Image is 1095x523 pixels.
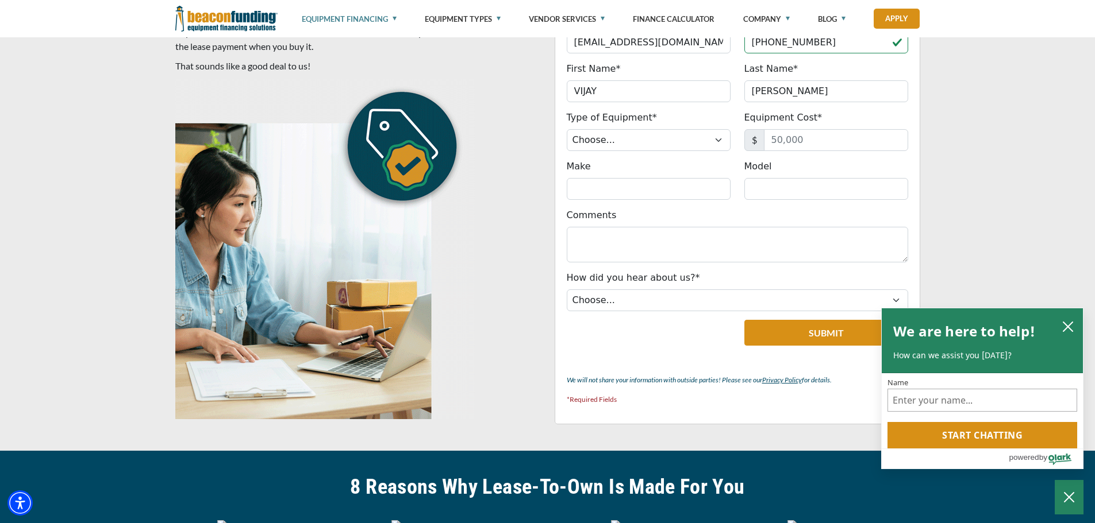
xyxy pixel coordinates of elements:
h2: 8 Reasons Why Lease-To-Own Is Made For You [175,474,920,500]
a: Privacy Policy [762,375,802,384]
label: Model [744,160,772,173]
span: powered [1009,450,1039,464]
div: Accessibility Menu [7,490,33,516]
input: 50,000 [764,129,908,151]
iframe: reCAPTCHA [567,320,706,355]
input: (555) 555-5555 [744,32,908,53]
input: jdoe@gmail.com [567,32,731,53]
button: Start chatting [887,422,1077,448]
p: How can we assist you [DATE]? [893,350,1071,361]
a: Powered by Olark - open in a new tab [1009,449,1083,468]
span: by [1039,450,1047,464]
label: Equipment Cost* [744,111,823,125]
label: Make [567,160,591,173]
label: Comments [567,208,617,222]
label: Last Name* [744,62,798,76]
span: $ [744,129,764,151]
input: Doe [744,80,908,102]
p: We will not share your information with outside parties! Please see our for details. [567,373,908,387]
button: close chatbox [1059,318,1077,334]
input: John [567,80,731,102]
h2: We are here to help! [893,320,1035,343]
label: Name [887,379,1077,386]
button: Submit [744,320,908,346]
label: How did you hear about us?* [567,271,700,285]
p: That sounds like a good deal to us! [175,59,541,73]
label: First Name* [567,62,621,76]
button: Close Chatbox [1055,480,1084,514]
label: Type of Equipment* [567,111,657,125]
div: olark chatbox [881,308,1084,470]
p: *Required Fields [567,393,908,406]
img: Unlike a personal auto lease, Beacon’s commercial leasing options are designed for the lessee to ... [175,79,474,419]
a: Apply [874,9,920,29]
input: Name [887,389,1077,412]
